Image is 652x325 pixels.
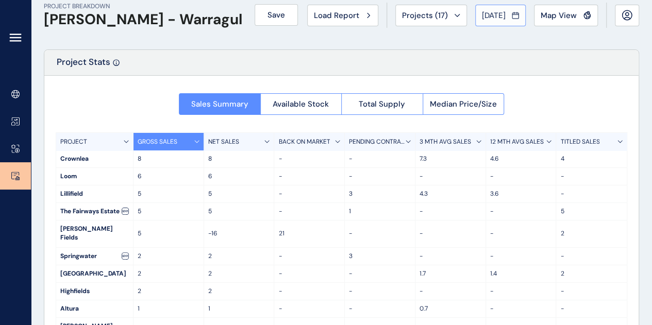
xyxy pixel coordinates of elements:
[349,252,411,261] p: 3
[349,138,406,146] p: PENDING CONTRACTS
[138,138,177,146] p: GROSS SALES
[57,56,110,75] p: Project Stats
[278,229,340,238] p: 21
[420,252,481,261] p: -
[560,172,623,181] p: -
[278,252,340,261] p: -
[278,190,340,198] p: -
[56,300,133,317] div: Altura
[208,287,270,296] p: 2
[56,220,133,247] div: [PERSON_NAME] Fields
[490,287,552,296] p: -
[475,5,526,26] button: [DATE]
[307,5,378,26] button: Load Report
[541,10,577,21] span: Map View
[56,203,133,220] div: The Fairways Estate
[138,252,199,261] p: 2
[278,172,340,181] p: -
[349,304,411,313] p: -
[560,138,599,146] p: TITLED SALES
[56,283,133,300] div: Highfields
[490,207,552,216] p: -
[273,99,329,109] span: Available Stock
[490,229,552,238] p: -
[402,10,448,21] span: Projects ( 17 )
[560,252,623,261] p: -
[208,207,270,216] p: 5
[278,155,340,163] p: -
[349,229,411,238] p: -
[560,155,623,163] p: 4
[420,207,481,216] p: -
[138,190,199,198] p: 5
[138,304,199,313] p: 1
[60,138,87,146] p: PROJECT
[208,252,270,261] p: 2
[138,229,199,238] p: 5
[208,304,270,313] p: 1
[56,185,133,202] div: Lillifield
[208,190,270,198] p: 5
[420,304,481,313] p: 0.7
[278,138,330,146] p: BACK ON MARKET
[56,265,133,282] div: [GEOGRAPHIC_DATA]
[482,10,506,21] span: [DATE]
[44,11,242,28] h1: [PERSON_NAME] - Warragul
[420,269,481,278] p: 1.7
[349,287,411,296] p: -
[314,10,359,21] span: Load Report
[560,269,623,278] p: 2
[420,229,481,238] p: -
[423,93,505,115] button: Median Price/Size
[560,287,623,296] p: -
[560,304,623,313] p: -
[268,10,285,20] span: Save
[349,207,411,216] p: 1
[490,155,552,163] p: 4.6
[56,248,133,265] div: Springwater
[56,150,133,167] div: Crownlea
[560,207,623,216] p: 5
[560,229,623,238] p: 2
[420,287,481,296] p: -
[208,138,239,146] p: NET SALES
[490,172,552,181] p: -
[420,172,481,181] p: -
[138,269,199,278] p: 2
[359,99,405,109] span: Total Supply
[208,229,270,238] p: -16
[490,190,552,198] p: 3.6
[260,93,342,115] button: Available Stock
[138,155,199,163] p: 8
[278,287,340,296] p: -
[278,207,340,216] p: -
[278,304,340,313] p: -
[420,190,481,198] p: 4.3
[349,155,411,163] p: -
[341,93,423,115] button: Total Supply
[490,269,552,278] p: 1.4
[138,207,199,216] p: 5
[490,138,544,146] p: 12 MTH AVG SALES
[179,93,260,115] button: Sales Summary
[349,190,411,198] p: 3
[420,155,481,163] p: 7.3
[420,138,471,146] p: 3 MTH AVG SALES
[349,172,411,181] p: -
[534,5,598,26] button: Map View
[490,304,552,313] p: -
[208,155,270,163] p: 8
[208,269,270,278] p: 2
[395,5,467,26] button: Projects (17)
[138,172,199,181] p: 6
[255,4,298,26] button: Save
[430,99,496,109] span: Median Price/Size
[278,269,340,278] p: -
[349,269,411,278] p: -
[138,287,199,296] p: 2
[560,190,623,198] p: -
[208,172,270,181] p: 6
[490,252,552,261] p: -
[44,2,242,11] p: PROJECT BREAKDOWN
[56,168,133,185] div: Loom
